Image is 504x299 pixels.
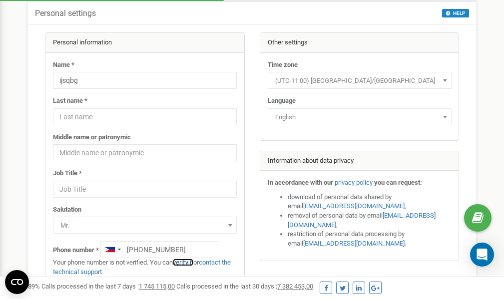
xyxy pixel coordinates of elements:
[53,259,231,276] a: contact the technical support
[139,283,175,290] u: 1 745 115,00
[268,60,298,70] label: Time zone
[5,270,29,294] button: Open CMP widget
[277,283,313,290] u: 7 382 453,00
[268,179,333,186] strong: In accordance with our
[53,72,237,89] input: Name
[41,283,175,290] span: Calls processed in the last 7 days :
[268,108,452,125] span: English
[271,74,448,88] span: (UTC-11:00) Pacific/Midway
[271,110,448,124] span: English
[100,241,219,258] input: +1-800-555-55-55
[53,60,74,70] label: Name *
[288,193,452,211] li: download of personal data shared by email ,
[56,219,233,233] span: Mr.
[268,72,452,89] span: (UTC-11:00) Pacific/Midway
[173,259,193,266] a: verify it
[303,202,405,210] a: [EMAIL_ADDRESS][DOMAIN_NAME]
[53,108,237,125] input: Last name
[268,96,296,106] label: Language
[53,133,131,142] label: Middle name or patronymic
[303,240,405,247] a: [EMAIL_ADDRESS][DOMAIN_NAME]
[101,242,124,258] div: Telephone country code
[53,205,81,215] label: Salutation
[53,217,237,234] span: Mr.
[176,283,313,290] span: Calls processed in the last 30 days :
[53,258,237,277] p: Your phone number is not verified. You can or
[288,211,452,230] li: removal of personal data by email ,
[335,179,373,186] a: privacy policy
[53,181,237,198] input: Job Title
[45,33,244,53] div: Personal information
[53,246,99,255] label: Phone number *
[53,169,82,178] label: Job Title *
[260,151,459,171] div: Information about data privacy
[260,33,459,53] div: Other settings
[470,243,494,267] div: Open Intercom Messenger
[442,9,469,17] button: HELP
[35,9,96,18] h5: Personal settings
[288,212,436,229] a: [EMAIL_ADDRESS][DOMAIN_NAME]
[53,96,87,106] label: Last name *
[288,230,452,248] li: restriction of personal data processing by email .
[53,144,237,161] input: Middle name or patronymic
[374,179,422,186] strong: you can request:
